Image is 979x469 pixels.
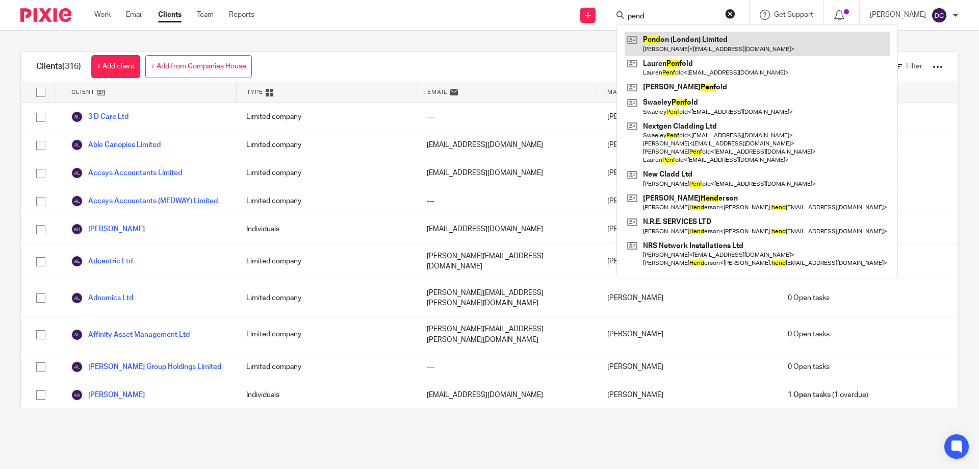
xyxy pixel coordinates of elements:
span: Filter [906,63,922,70]
img: svg%3E [71,139,83,151]
img: svg%3E [71,292,83,304]
div: Limited company [236,243,417,280]
input: Search [627,12,718,21]
div: [PERSON_NAME] [597,215,778,243]
span: Manager [607,88,639,96]
div: [PERSON_NAME] [597,103,778,131]
a: + Add from Companies House [145,55,252,78]
div: [PERSON_NAME][EMAIL_ADDRESS][PERSON_NAME][DOMAIN_NAME] [417,316,597,353]
div: [EMAIL_ADDRESS][DOMAIN_NAME] [417,131,597,159]
a: 3 D Care Ltd [71,111,128,123]
img: svg%3E [71,111,83,123]
a: Clients [158,10,182,20]
div: Limited company [236,159,417,187]
span: (316) [62,62,81,70]
div: Limited company [236,280,417,316]
span: Type [247,88,263,96]
button: Clear [725,9,735,19]
a: Email [126,10,143,20]
a: Adcentric Ltd [71,255,133,267]
div: [PERSON_NAME] [597,159,778,187]
div: [PERSON_NAME] [597,316,778,353]
img: svg%3E [71,255,83,267]
img: svg%3E [71,223,83,235]
span: 0 Open tasks [788,293,830,303]
div: [EMAIL_ADDRESS][DOMAIN_NAME] [417,381,597,409]
a: + Add client [91,55,140,78]
div: Limited company [236,131,417,159]
div: --- [417,103,597,131]
a: [PERSON_NAME] [71,223,145,235]
a: Affinity Asset Management Ltd [71,329,190,341]
a: Accsys Accountants Limited [71,167,182,179]
div: --- [417,353,597,381]
div: [PERSON_NAME][EMAIL_ADDRESS][PERSON_NAME][DOMAIN_NAME] [417,280,597,316]
p: [PERSON_NAME] [870,10,926,20]
div: Individuals [236,215,417,243]
h1: Clients [36,61,81,72]
span: 1 Open tasks [788,390,831,400]
img: svg%3E [71,389,83,401]
a: Reports [229,10,254,20]
div: [PERSON_NAME] [597,353,778,381]
div: [PERSON_NAME][EMAIL_ADDRESS][DOMAIN_NAME] [417,243,597,280]
a: Work [94,10,111,20]
div: --- [417,187,597,215]
input: Select all [31,83,50,102]
div: Individuals [236,381,417,409]
div: [PERSON_NAME] [597,131,778,159]
img: svg%3E [71,361,83,373]
div: [PERSON_NAME] [597,280,778,316]
span: 0 Open tasks [788,329,830,339]
div: [PERSON_NAME] [597,381,778,409]
div: Limited company [236,187,417,215]
a: Adnomics Ltd [71,292,133,304]
div: [EMAIL_ADDRESS][DOMAIN_NAME] [417,215,597,243]
span: Email [427,88,448,96]
div: [PERSON_NAME] [597,243,778,280]
a: Team [197,10,214,20]
a: [PERSON_NAME] [71,389,145,401]
div: Limited company [236,103,417,131]
img: svg%3E [71,167,83,179]
a: Able Canopies Limited [71,139,161,151]
span: Get Support [774,11,813,18]
span: 0 Open tasks [788,362,830,372]
span: (1 overdue) [788,390,868,400]
span: Client [71,88,95,96]
img: svg%3E [71,195,83,207]
a: [PERSON_NAME] Group Holdings Limited [71,361,221,373]
a: Accsys Accountants (MEDWAY) Limited [71,195,218,207]
img: svg%3E [931,7,947,23]
img: Pixie [20,8,71,22]
div: [PERSON_NAME] [597,187,778,215]
div: Limited company [236,316,417,353]
img: svg%3E [71,329,83,341]
div: [EMAIL_ADDRESS][DOMAIN_NAME] [417,159,597,187]
div: Limited company [236,353,417,381]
